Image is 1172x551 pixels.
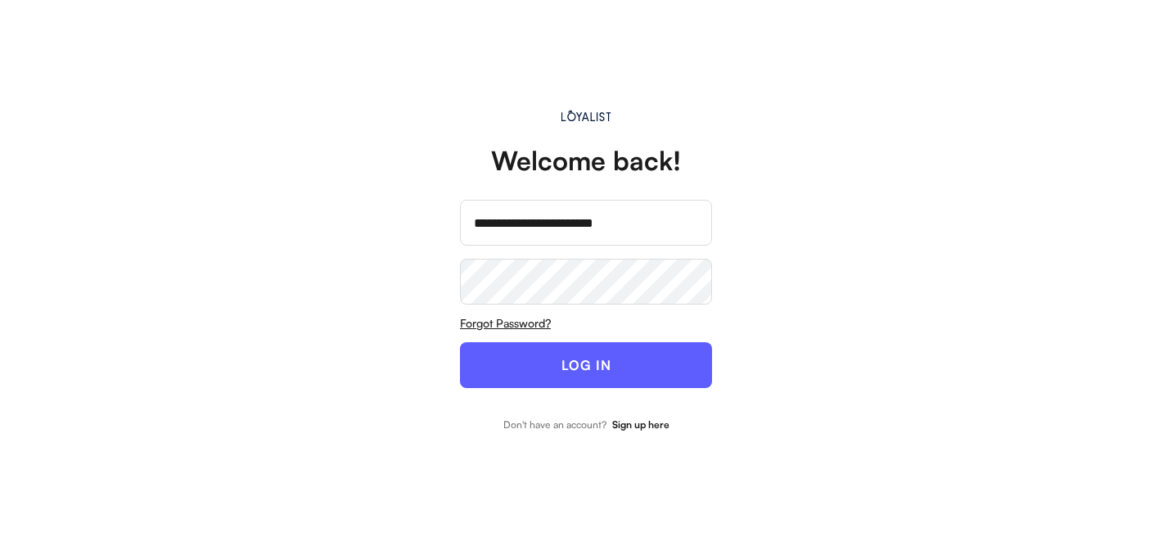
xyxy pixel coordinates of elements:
[491,147,681,174] div: Welcome back!
[460,342,712,388] button: LOG IN
[503,420,606,430] div: Don't have an account?
[460,316,551,330] u: Forgot Password?
[558,110,615,121] img: Main.svg
[612,418,669,431] strong: Sign up here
